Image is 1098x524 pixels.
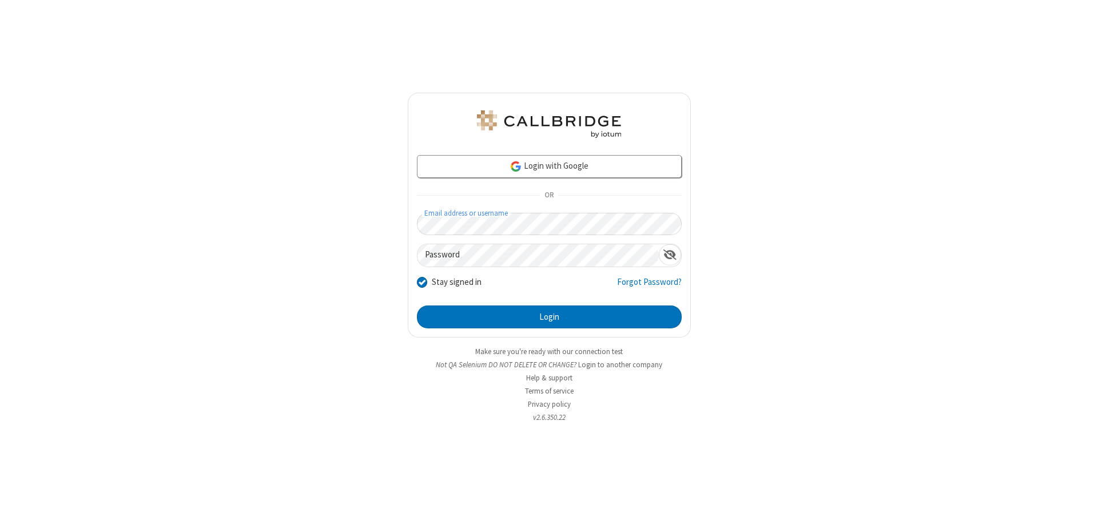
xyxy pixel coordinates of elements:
div: Show password [659,244,681,265]
button: Login to another company [578,359,662,370]
a: Login with Google [417,155,682,178]
a: Privacy policy [528,399,571,409]
input: Password [417,244,659,267]
label: Stay signed in [432,276,482,289]
a: Forgot Password? [617,276,682,297]
span: OR [540,188,558,204]
img: QA Selenium DO NOT DELETE OR CHANGE [475,110,623,138]
li: v2.6.350.22 [408,412,691,423]
li: Not QA Selenium DO NOT DELETE OR CHANGE? [408,359,691,370]
img: google-icon.png [510,160,522,173]
a: Help & support [526,373,572,383]
a: Make sure you're ready with our connection test [475,347,623,356]
a: Terms of service [525,386,574,396]
button: Login [417,305,682,328]
input: Email address or username [417,213,682,235]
